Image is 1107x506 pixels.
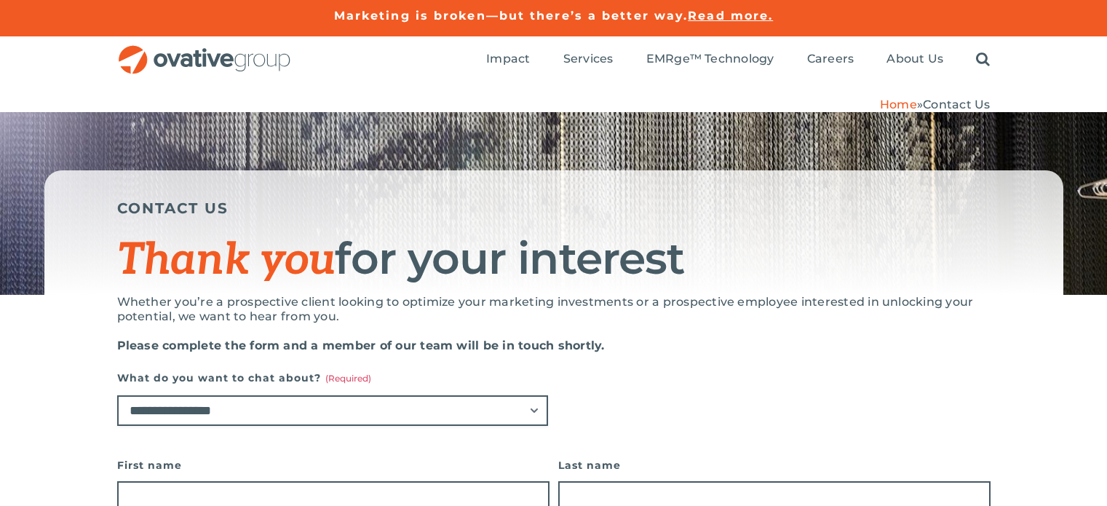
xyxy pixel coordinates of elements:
a: Services [563,52,614,68]
a: EMRge™ Technology [646,52,774,68]
span: Impact [486,52,530,66]
p: Whether you’re a prospective client looking to optimize your marketing investments or a prospecti... [117,295,991,324]
a: Read more. [688,9,773,23]
span: Careers [807,52,854,66]
label: Last name [558,455,991,475]
h1: for your interest [117,235,991,284]
strong: Please complete the form and a member of our team will be in touch shortly. [117,339,605,352]
a: Search [976,52,990,68]
a: About Us [886,52,943,68]
span: Thank you [117,234,336,287]
label: First name [117,455,549,475]
a: Careers [807,52,854,68]
span: EMRge™ Technology [646,52,774,66]
a: Impact [486,52,530,68]
a: OG_Full_horizontal_RGB [117,44,292,58]
span: (Required) [325,373,371,384]
a: Marketing is broken—but there’s a better way. [334,9,689,23]
span: » [880,98,991,111]
label: What do you want to chat about? [117,368,548,388]
span: Services [563,52,614,66]
h5: CONTACT US [117,199,991,217]
span: Contact Us [923,98,990,111]
a: Home [880,98,917,111]
nav: Menu [486,36,990,83]
span: About Us [886,52,943,66]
